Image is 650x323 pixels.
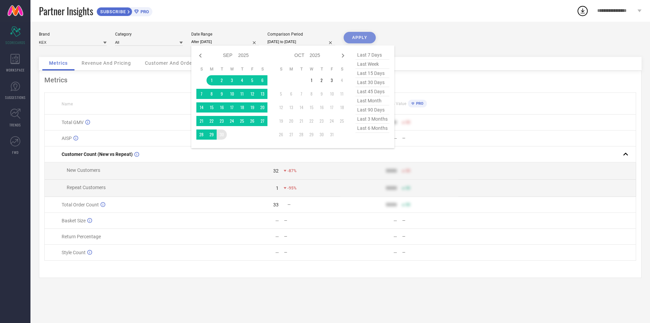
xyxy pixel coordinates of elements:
[296,66,306,72] th: Tuesday
[267,32,335,37] div: Comparison Period
[196,66,207,72] th: Sunday
[355,105,389,115] span: last 90 days
[414,101,424,106] span: PRO
[62,120,84,125] span: Total GMV
[286,116,296,126] td: Mon Oct 20 2025
[337,89,347,99] td: Sat Oct 11 2025
[217,75,227,85] td: Tue Sep 02 2025
[306,129,317,140] td: Wed Oct 29 2025
[196,129,207,140] td: Sun Sep 28 2025
[284,218,340,223] div: —
[5,40,25,45] span: SCORECARDS
[296,116,306,126] td: Tue Oct 21 2025
[393,250,397,255] div: —
[306,89,317,99] td: Wed Oct 08 2025
[191,32,259,37] div: Date Range
[207,75,217,85] td: Mon Sep 01 2025
[306,102,317,113] td: Wed Oct 15 2025
[402,234,458,239] div: —
[227,75,237,85] td: Wed Sep 03 2025
[327,89,337,99] td: Fri Oct 10 2025
[196,89,207,99] td: Sun Sep 07 2025
[317,102,327,113] td: Thu Oct 16 2025
[257,75,267,85] td: Sat Sep 06 2025
[287,186,297,190] span: -95%
[406,168,410,173] span: 50
[217,66,227,72] th: Tuesday
[257,102,267,113] td: Sat Sep 20 2025
[406,202,410,207] span: 50
[44,76,636,84] div: Metrics
[276,102,286,113] td: Sun Oct 12 2025
[355,96,389,105] span: last month
[257,66,267,72] th: Saturday
[296,129,306,140] td: Tue Oct 28 2025
[196,102,207,113] td: Sun Sep 14 2025
[82,60,131,66] span: Revenue And Pricing
[306,75,317,85] td: Wed Oct 01 2025
[196,52,204,60] div: Previous month
[207,66,217,72] th: Monday
[207,116,217,126] td: Mon Sep 22 2025
[355,51,389,60] span: last 7 days
[139,9,149,14] span: PRO
[327,66,337,72] th: Friday
[286,66,296,72] th: Monday
[115,32,183,37] div: Category
[287,202,290,207] span: —
[286,129,296,140] td: Mon Oct 27 2025
[145,60,197,66] span: Customer And Orders
[96,5,152,16] a: SUBSCRIBEPRO
[217,129,227,140] td: Tue Sep 30 2025
[191,38,259,45] input: Select date range
[275,250,279,255] div: —
[386,168,397,174] div: 9999
[284,250,340,255] div: —
[393,234,397,239] div: —
[317,89,327,99] td: Thu Oct 09 2025
[306,116,317,126] td: Wed Oct 22 2025
[393,136,397,141] div: —
[247,75,257,85] td: Fri Sep 05 2025
[276,185,279,191] div: 1
[39,4,93,18] span: Partner Insights
[217,116,227,126] td: Tue Sep 23 2025
[276,66,286,72] th: Sunday
[247,89,257,99] td: Fri Sep 12 2025
[386,185,397,191] div: 9999
[227,66,237,72] th: Wednesday
[62,202,99,207] span: Total Order Count
[402,250,458,255] div: —
[12,150,19,155] span: FWD
[317,66,327,72] th: Thursday
[237,116,247,126] td: Thu Sep 25 2025
[287,168,297,173] span: -87%
[67,167,100,173] span: New Customers
[337,116,347,126] td: Sat Oct 25 2025
[276,116,286,126] td: Sun Oct 19 2025
[406,186,410,190] span: 50
[237,89,247,99] td: Thu Sep 11 2025
[227,102,237,113] td: Wed Sep 17 2025
[337,102,347,113] td: Sat Oct 18 2025
[62,250,86,255] span: Style Count
[196,116,207,126] td: Sun Sep 21 2025
[207,102,217,113] td: Mon Sep 15 2025
[207,89,217,99] td: Mon Sep 08 2025
[284,234,340,239] div: —
[275,234,279,239] div: —
[386,202,397,207] div: 9999
[402,218,458,223] div: —
[62,218,86,223] span: Basket Size
[227,116,237,126] td: Wed Sep 24 2025
[6,67,25,73] span: WORKSPACE
[355,69,389,78] span: last 15 days
[247,116,257,126] td: Fri Sep 26 2025
[273,168,279,174] div: 32
[337,66,347,72] th: Saturday
[247,102,257,113] td: Fri Sep 19 2025
[296,102,306,113] td: Tue Oct 14 2025
[355,60,389,69] span: last week
[286,89,296,99] td: Mon Oct 06 2025
[355,124,389,133] span: last 6 months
